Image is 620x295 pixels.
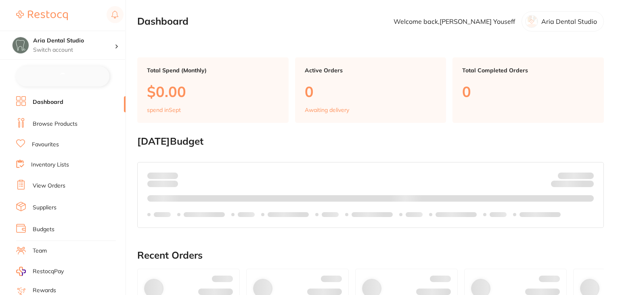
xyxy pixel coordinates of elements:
p: Aria Dental Studio [541,18,597,25]
p: Remaining: [551,179,594,189]
a: Total Completed Orders0 [452,57,604,123]
img: Aria Dental Studio [13,37,29,53]
h2: [DATE] Budget [137,136,604,147]
h2: Dashboard [137,16,189,27]
strong: $0.00 [580,182,594,189]
a: View Orders [33,182,65,190]
p: Labels [238,211,255,218]
img: RestocqPay [16,267,26,276]
a: Restocq Logo [16,6,68,25]
p: Labels extended [436,211,477,218]
a: Favourites [32,141,59,149]
p: Total Spend (Monthly) [147,67,279,74]
p: Labels extended [184,211,225,218]
span: RestocqPay [33,268,64,276]
h2: Recent Orders [137,250,604,261]
p: spend in Sept [147,107,181,113]
img: Restocq Logo [16,11,68,20]
a: Team [33,247,47,255]
a: Active Orders0Awaiting delivery [295,57,446,123]
p: Active Orders [305,67,437,74]
a: RestocqPay [16,267,64,276]
p: Awaiting delivery [305,107,349,113]
p: Total Completed Orders [462,67,594,74]
p: Labels extended [268,211,309,218]
p: Spent: [147,172,178,179]
p: Switch account [33,46,115,54]
a: Inventory Lists [31,161,69,169]
p: $0.00 [147,83,279,100]
p: Labels [154,211,171,218]
a: Suppliers [33,204,57,212]
p: month [147,179,178,189]
p: Labels extended [352,211,393,218]
a: Dashboard [33,98,63,106]
p: Labels extended [519,211,561,218]
p: 0 [305,83,437,100]
p: Welcome back, [PERSON_NAME] Youseff [394,18,515,25]
strong: $0.00 [164,172,178,179]
strong: $NaN [578,172,594,179]
a: Browse Products [33,120,77,128]
p: Labels [322,211,339,218]
a: Rewards [33,287,56,295]
p: 0 [462,83,594,100]
a: Budgets [33,225,54,234]
h4: Aria Dental Studio [33,37,115,45]
p: Budget: [558,172,594,179]
p: Labels [406,211,423,218]
p: Labels [490,211,507,218]
a: Total Spend (Monthly)$0.00spend inSept [137,57,289,123]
